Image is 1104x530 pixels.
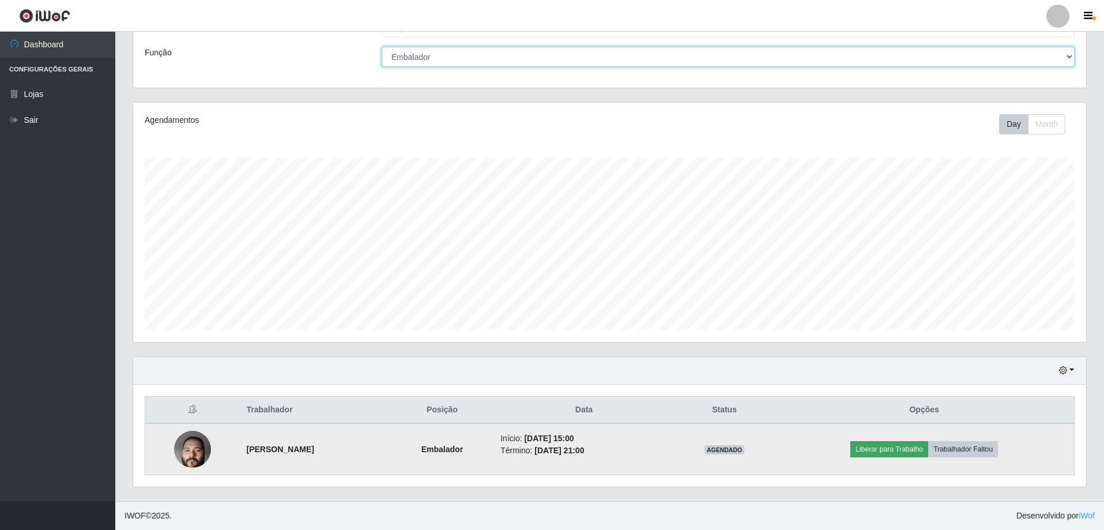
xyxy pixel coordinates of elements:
th: Data [493,397,675,424]
li: Término: [500,445,668,457]
th: Status [675,397,775,424]
button: Day [999,114,1028,134]
button: Trabalhador Faltou [928,441,998,457]
li: Início: [500,433,668,445]
img: 1750593066076.jpeg [174,408,211,490]
strong: [PERSON_NAME] [246,445,314,454]
th: Trabalhador [239,397,390,424]
th: Posição [391,397,494,424]
span: AGENDADO [704,445,745,454]
button: Liberar para Trabalho [850,441,928,457]
a: iWof [1079,511,1095,520]
div: Agendamentos [145,114,522,126]
time: [DATE] 21:00 [534,446,584,455]
div: First group [999,114,1065,134]
img: CoreUI Logo [19,9,70,23]
span: Desenvolvido por [1016,510,1095,522]
button: Month [1028,114,1065,134]
th: Opções [774,397,1074,424]
span: IWOF [125,511,146,520]
span: © 2025 . [125,510,172,522]
strong: Embalador [421,445,463,454]
div: Toolbar with button groups [999,114,1075,134]
time: [DATE] 15:00 [524,434,574,443]
label: Função [145,47,172,59]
